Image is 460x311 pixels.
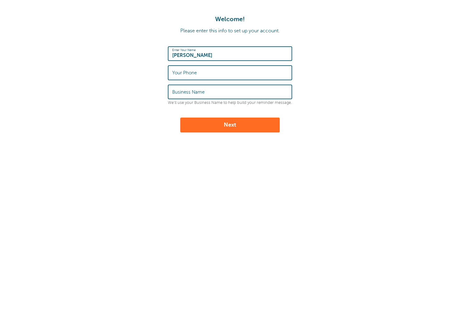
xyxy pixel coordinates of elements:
[6,16,454,23] h1: Welcome!
[6,28,454,34] p: Please enter this info to set up your account.
[172,48,195,52] label: Enter Your Name
[172,89,205,95] label: Business Name
[180,118,280,132] button: Next
[168,100,292,105] p: We'll use your Business Name to help build your reminder message.
[172,70,197,76] label: Your Phone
